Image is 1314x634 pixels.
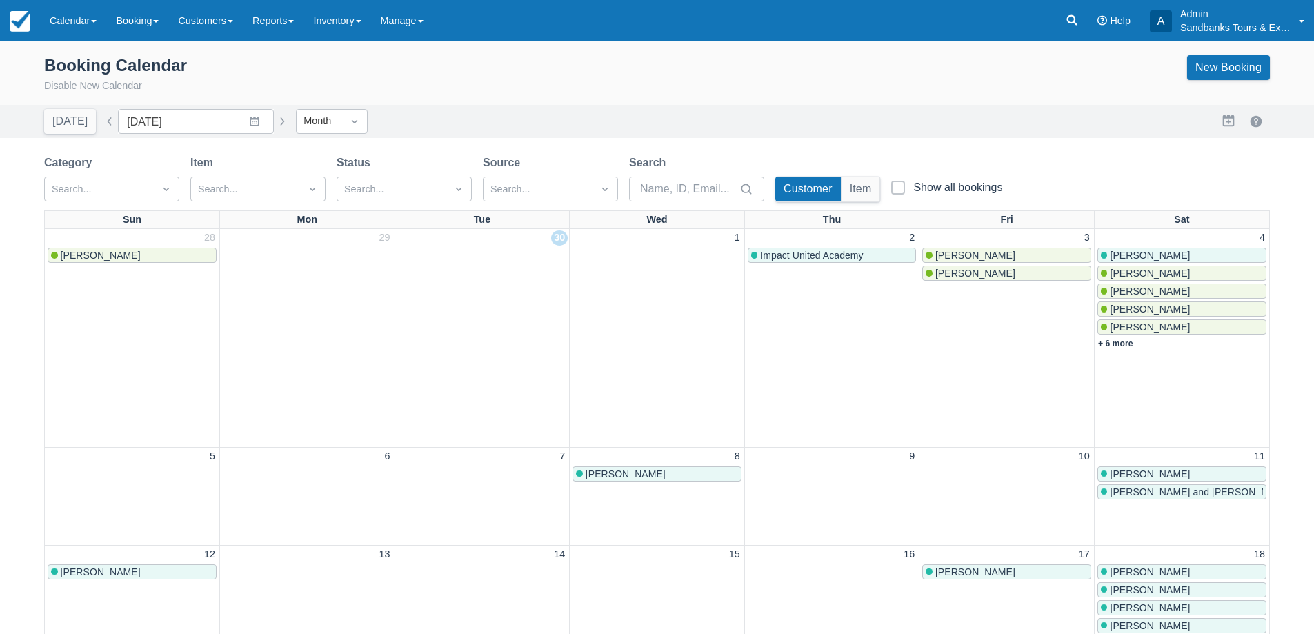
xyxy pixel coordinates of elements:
[1150,10,1172,32] div: A
[551,230,568,246] a: 30
[1187,55,1270,80] a: New Booking
[1110,286,1190,297] span: [PERSON_NAME]
[471,211,494,229] a: Tue
[201,547,218,562] a: 12
[1171,211,1192,229] a: Sat
[201,230,218,246] a: 28
[306,182,319,196] span: Dropdown icon
[1082,230,1093,246] a: 3
[1097,564,1266,579] a: [PERSON_NAME]
[452,182,466,196] span: Dropdown icon
[1110,250,1190,261] span: [PERSON_NAME]
[1257,230,1268,246] a: 4
[598,182,612,196] span: Dropdown icon
[644,211,670,229] a: Wed
[935,250,1015,261] span: [PERSON_NAME]
[1180,21,1291,34] p: Sandbanks Tours & Experiences
[1110,584,1190,595] span: [PERSON_NAME]
[120,211,144,229] a: Sun
[775,177,841,201] button: Customer
[44,155,97,171] label: Category
[1097,618,1266,633] a: [PERSON_NAME]
[44,55,187,76] div: Booking Calendar
[1110,566,1190,577] span: [PERSON_NAME]
[726,547,743,562] a: 15
[1097,301,1266,317] a: [PERSON_NAME]
[1097,582,1266,597] a: [PERSON_NAME]
[551,547,568,562] a: 14
[732,449,743,464] a: 8
[557,449,568,464] a: 7
[61,566,141,577] span: [PERSON_NAME]
[1110,268,1190,279] span: [PERSON_NAME]
[640,177,737,201] input: Name, ID, Email...
[906,449,917,464] a: 9
[1098,339,1133,348] a: + 6 more
[1097,600,1266,615] a: [PERSON_NAME]
[118,109,274,134] input: Date
[1076,449,1093,464] a: 10
[1097,248,1266,263] a: [PERSON_NAME]
[159,182,173,196] span: Dropdown icon
[348,115,361,128] span: Dropdown icon
[935,566,1015,577] span: [PERSON_NAME]
[44,109,96,134] button: [DATE]
[377,547,393,562] a: 13
[629,155,671,171] label: Search
[295,211,321,229] a: Mon
[303,114,335,129] div: Month
[1110,486,1292,497] span: [PERSON_NAME] and [PERSON_NAME]
[48,248,217,263] a: [PERSON_NAME]
[44,79,142,94] button: Disable New Calendar
[997,211,1015,229] a: Fri
[901,547,917,562] a: 16
[483,155,526,171] label: Source
[1110,304,1190,315] span: [PERSON_NAME]
[1110,468,1190,479] span: [PERSON_NAME]
[842,177,880,201] button: Item
[748,248,917,263] a: Impact United Academy
[1180,7,1291,21] p: Admin
[1097,484,1266,499] a: [PERSON_NAME] and [PERSON_NAME]
[1110,602,1190,613] span: [PERSON_NAME]
[573,466,741,482] a: [PERSON_NAME]
[1110,15,1131,26] span: Help
[1097,319,1266,335] a: [PERSON_NAME]
[337,155,376,171] label: Status
[732,230,743,246] a: 1
[207,449,218,464] a: 5
[1097,466,1266,482] a: [PERSON_NAME]
[1097,266,1266,281] a: [PERSON_NAME]
[922,564,1091,579] a: [PERSON_NAME]
[382,449,393,464] a: 6
[1251,547,1268,562] a: 18
[190,155,219,171] label: Item
[922,248,1091,263] a: [PERSON_NAME]
[48,564,217,579] a: [PERSON_NAME]
[1097,284,1266,299] a: [PERSON_NAME]
[586,468,666,479] span: [PERSON_NAME]
[377,230,393,246] a: 29
[935,268,1015,279] span: [PERSON_NAME]
[61,250,141,261] span: [PERSON_NAME]
[1110,620,1190,631] span: [PERSON_NAME]
[1110,321,1190,333] span: [PERSON_NAME]
[10,11,30,32] img: checkfront-main-nav-mini-logo.png
[1097,16,1107,26] i: Help
[1076,547,1093,562] a: 17
[913,181,1002,195] div: Show all bookings
[760,250,863,261] span: Impact United Academy
[1251,449,1268,464] a: 11
[922,266,1091,281] a: [PERSON_NAME]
